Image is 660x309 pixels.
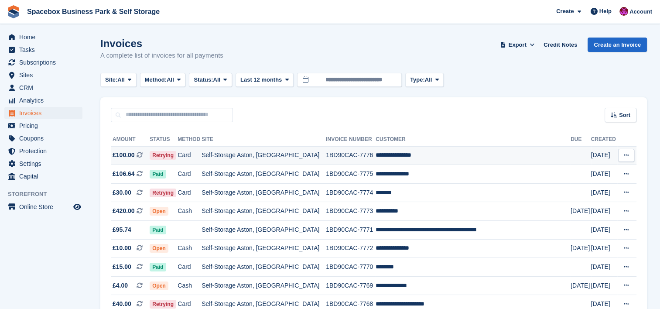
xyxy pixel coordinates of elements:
[571,239,591,258] td: [DATE]
[202,202,326,221] td: Self-Storage Aston, [GEOGRAPHIC_DATA]
[4,107,82,119] a: menu
[113,188,131,197] span: £30.00
[178,239,202,258] td: Cash
[4,82,82,94] a: menu
[202,165,326,184] td: Self-Storage Aston, [GEOGRAPHIC_DATA]
[113,281,128,290] span: £4.00
[150,226,166,234] span: Paid
[113,299,131,309] span: £40.00
[4,120,82,132] a: menu
[4,170,82,182] a: menu
[150,263,166,271] span: Paid
[326,276,376,295] td: 1BD90CAC-7769
[178,202,202,221] td: Cash
[189,73,232,87] button: Status: All
[202,133,326,147] th: Site
[178,258,202,277] td: Card
[19,94,72,106] span: Analytics
[326,165,376,184] td: 1BD90CAC-7775
[178,133,202,147] th: Method
[113,225,131,234] span: £95.74
[591,239,617,258] td: [DATE]
[425,76,432,84] span: All
[410,76,425,84] span: Type:
[588,38,647,52] a: Create an Invoice
[202,146,326,165] td: Self-Storage Aston, [GEOGRAPHIC_DATA]
[194,76,213,84] span: Status:
[376,133,571,147] th: Customer
[202,221,326,240] td: Self-Storage Aston, [GEOGRAPHIC_DATA]
[19,44,72,56] span: Tasks
[326,221,376,240] td: 1BD90CAC-7771
[619,111,630,120] span: Sort
[150,133,178,147] th: Status
[178,146,202,165] td: Card
[19,201,72,213] span: Online Store
[19,56,72,69] span: Subscriptions
[498,38,537,52] button: Export
[8,190,87,199] span: Storefront
[326,133,376,147] th: Invoice Number
[72,202,82,212] a: Preview store
[113,262,131,271] span: £15.00
[4,56,82,69] a: menu
[24,4,163,19] a: Spacebox Business Park & Self Storage
[591,221,617,240] td: [DATE]
[571,202,591,221] td: [DATE]
[4,145,82,157] a: menu
[150,189,176,197] span: Retrying
[202,239,326,258] td: Self-Storage Aston, [GEOGRAPHIC_DATA]
[240,76,282,84] span: Last 12 months
[202,258,326,277] td: Self-Storage Aston, [GEOGRAPHIC_DATA]
[19,69,72,81] span: Sites
[19,31,72,43] span: Home
[326,202,376,221] td: 1BD90CAC-7773
[326,146,376,165] td: 1BD90CAC-7776
[571,133,591,147] th: Due
[150,170,166,179] span: Paid
[19,158,72,170] span: Settings
[202,183,326,202] td: Self-Storage Aston, [GEOGRAPHIC_DATA]
[591,202,617,221] td: [DATE]
[405,73,444,87] button: Type: All
[509,41,527,49] span: Export
[113,151,135,160] span: £100.00
[113,169,135,179] span: £106.64
[178,276,202,295] td: Cash
[571,276,591,295] td: [DATE]
[556,7,574,16] span: Create
[326,183,376,202] td: 1BD90CAC-7774
[236,73,294,87] button: Last 12 months
[113,206,135,216] span: £420.00
[629,7,652,16] span: Account
[591,165,617,184] td: [DATE]
[4,31,82,43] a: menu
[150,151,176,160] span: Retrying
[167,76,174,84] span: All
[100,51,223,61] p: A complete list of invoices for all payments
[111,133,150,147] th: Amount
[4,158,82,170] a: menu
[19,132,72,144] span: Coupons
[150,244,168,253] span: Open
[326,258,376,277] td: 1BD90CAC-7770
[4,94,82,106] a: menu
[19,107,72,119] span: Invoices
[100,38,223,49] h1: Invoices
[19,82,72,94] span: CRM
[140,73,186,87] button: Method: All
[326,239,376,258] td: 1BD90CAC-7772
[178,183,202,202] td: Card
[619,7,628,16] img: Shitika Balanath
[150,282,168,290] span: Open
[178,165,202,184] td: Card
[591,276,617,295] td: [DATE]
[7,5,20,18] img: stora-icon-8386f47178a22dfd0bd8f6a31ec36ba5ce8667c1dd55bd0f319d3a0aa187defe.svg
[540,38,581,52] a: Credit Notes
[4,132,82,144] a: menu
[591,258,617,277] td: [DATE]
[213,76,221,84] span: All
[105,76,117,84] span: Site:
[591,146,617,165] td: [DATE]
[150,300,176,309] span: Retrying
